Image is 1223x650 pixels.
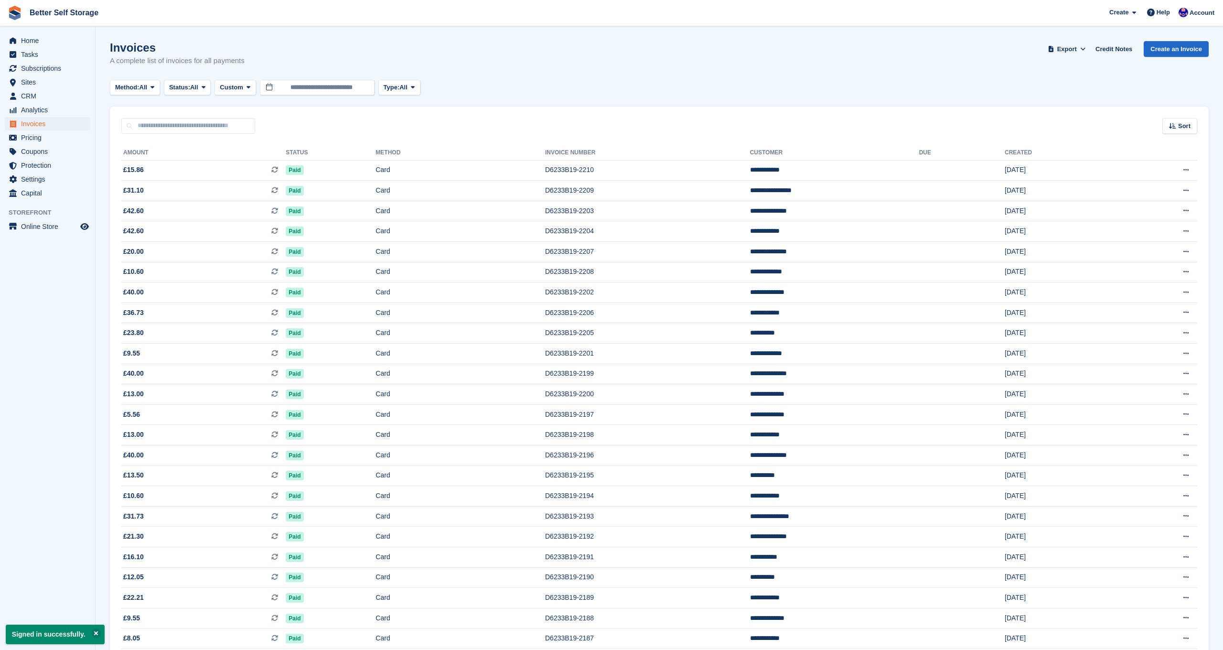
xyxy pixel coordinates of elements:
[378,80,420,96] button: Type: All
[286,227,303,236] span: Paid
[110,41,245,54] h1: Invoices
[286,491,303,501] span: Paid
[375,282,545,303] td: Card
[21,186,78,200] span: Capital
[115,83,139,92] span: Method:
[1092,41,1136,57] a: Credit Notes
[1005,303,1116,323] td: [DATE]
[123,410,140,420] span: £5.56
[123,430,144,440] span: £13.00
[1005,588,1116,608] td: [DATE]
[545,201,750,221] td: D6233B19-2203
[123,450,144,460] span: £40.00
[375,486,545,507] td: Card
[5,117,90,130] a: menu
[375,527,545,547] td: Card
[215,80,256,96] button: Custom
[5,103,90,117] a: menu
[123,328,144,338] span: £23.80
[375,445,545,466] td: Card
[286,145,375,161] th: Status
[123,267,144,277] span: £10.60
[1005,181,1116,201] td: [DATE]
[26,5,102,21] a: Better Self Storage
[375,588,545,608] td: Card
[121,145,286,161] th: Amount
[286,369,303,379] span: Paid
[375,628,545,649] td: Card
[123,368,144,379] span: £40.00
[545,145,750,161] th: Invoice Number
[21,62,78,75] span: Subscriptions
[1005,364,1116,384] td: [DATE]
[286,308,303,318] span: Paid
[545,282,750,303] td: D6233B19-2202
[5,34,90,47] a: menu
[1178,121,1191,131] span: Sort
[21,145,78,158] span: Coupons
[5,89,90,103] a: menu
[21,159,78,172] span: Protection
[123,511,144,521] span: £31.73
[375,425,545,445] td: Card
[286,593,303,603] span: Paid
[545,221,750,242] td: D6233B19-2204
[123,572,144,582] span: £12.05
[123,165,144,175] span: £15.86
[1144,41,1209,57] a: Create an Invoice
[123,633,140,643] span: £8.05
[545,303,750,323] td: D6233B19-2206
[545,547,750,567] td: D6233B19-2191
[1005,527,1116,547] td: [DATE]
[286,186,303,195] span: Paid
[286,634,303,643] span: Paid
[286,552,303,562] span: Paid
[286,410,303,420] span: Paid
[1005,547,1116,567] td: [DATE]
[545,527,750,547] td: D6233B19-2192
[123,247,144,257] span: £20.00
[123,613,140,623] span: £9.55
[1005,404,1116,425] td: [DATE]
[1190,8,1214,18] span: Account
[750,145,919,161] th: Customer
[286,267,303,277] span: Paid
[375,466,545,486] td: Card
[375,262,545,282] td: Card
[1005,567,1116,588] td: [DATE]
[286,288,303,297] span: Paid
[21,48,78,61] span: Tasks
[21,131,78,144] span: Pricing
[139,83,148,92] span: All
[123,593,144,603] span: £22.21
[21,220,78,233] span: Online Store
[1005,145,1116,161] th: Created
[399,83,408,92] span: All
[286,471,303,480] span: Paid
[375,242,545,262] td: Card
[286,165,303,175] span: Paid
[545,364,750,384] td: D6233B19-2199
[375,547,545,567] td: Card
[1005,221,1116,242] td: [DATE]
[123,308,144,318] span: £36.73
[6,625,105,644] p: Signed in successfully.
[1157,8,1170,17] span: Help
[375,160,545,181] td: Card
[375,181,545,201] td: Card
[286,532,303,542] span: Paid
[1005,262,1116,282] td: [DATE]
[1057,44,1077,54] span: Export
[123,348,140,358] span: £9.55
[286,349,303,358] span: Paid
[1005,160,1116,181] td: [DATE]
[21,117,78,130] span: Invoices
[375,506,545,527] td: Card
[286,328,303,338] span: Paid
[375,221,545,242] td: Card
[123,389,144,399] span: £13.00
[286,614,303,623] span: Paid
[375,323,545,344] td: Card
[1005,344,1116,364] td: [DATE]
[375,303,545,323] td: Card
